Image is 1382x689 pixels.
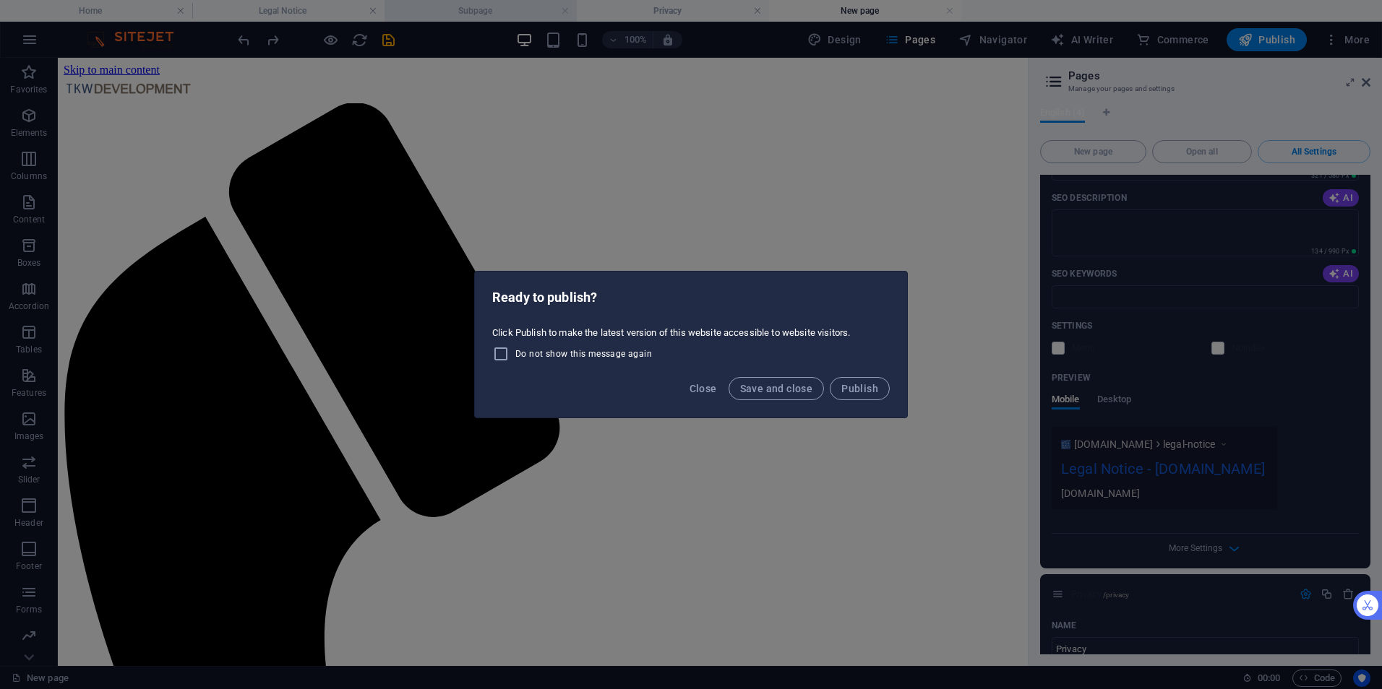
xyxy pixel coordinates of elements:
[475,321,907,368] div: Click Publish to make the latest version of this website accessible to website visitors.
[830,377,890,400] button: Publish
[740,383,813,394] span: Save and close
[492,289,890,306] h2: Ready to publish?
[684,377,723,400] button: Close
[6,6,102,18] a: Skip to main content
[841,383,878,394] span: Publish
[690,383,717,394] span: Close
[729,377,825,400] button: Save and close
[515,348,652,360] span: Do not show this message again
